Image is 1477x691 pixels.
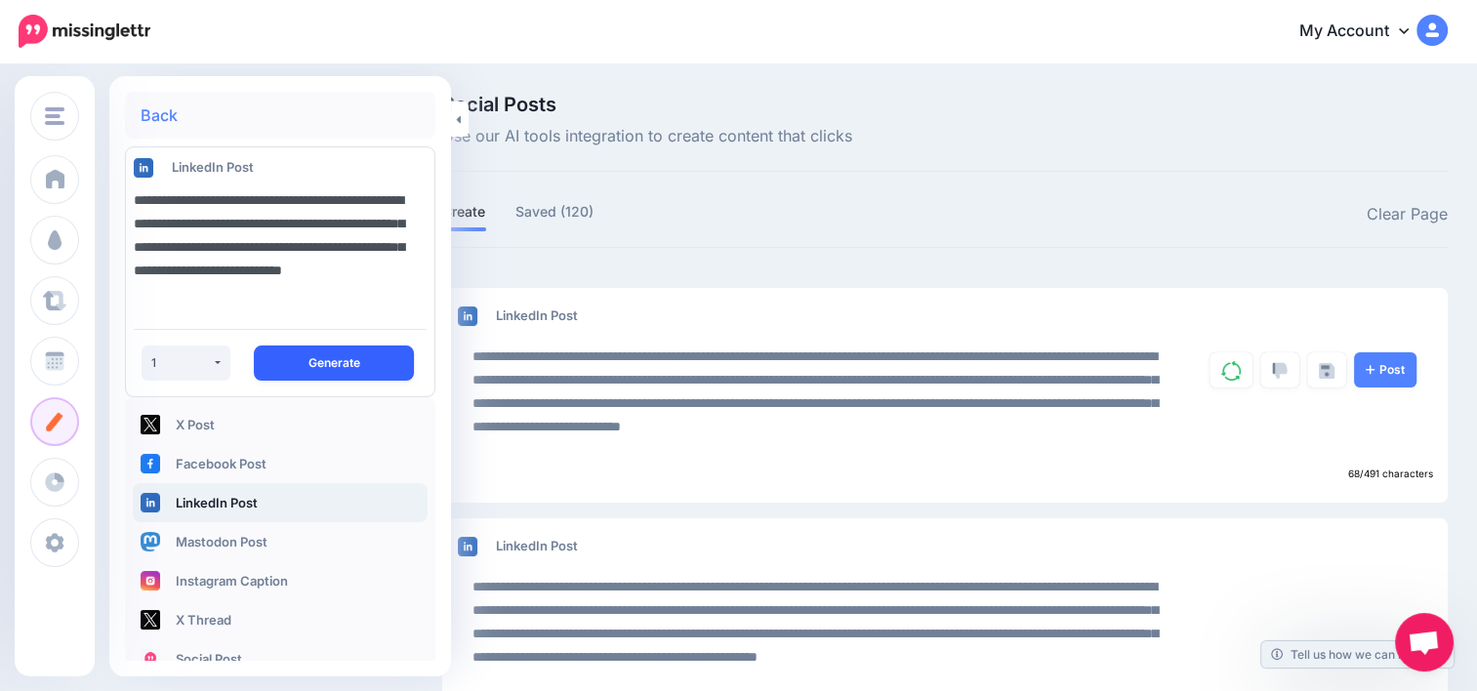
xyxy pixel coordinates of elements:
[458,306,477,326] img: linkedin-square.png
[133,561,428,600] a: Instagram Caption
[133,522,428,561] a: Mastodon Post
[1395,613,1454,671] div: Open chat
[134,158,153,178] img: linkedin-square.png
[141,649,160,669] img: logo-square.png
[1280,8,1448,56] a: My Account
[133,483,428,522] a: LinkedIn Post
[133,639,428,678] a: Social Post
[133,405,428,444] a: X Post
[141,107,178,123] a: Back
[141,571,160,590] img: instagram-square.png
[496,538,578,553] span: LinkedIn Post
[141,532,160,551] img: mastodon-square.png
[442,200,486,224] a: Create
[496,307,578,323] span: LinkedIn Post
[1221,361,1241,381] img: sync-green.png
[141,493,160,512] img: linkedin-square.png
[19,15,150,48] img: Missinglettr
[141,454,160,473] img: facebook-square.png
[442,124,852,149] span: Use our AI tools integration to create content that clicks
[1354,352,1416,387] a: Post
[1261,641,1454,668] a: Tell us how we can improve
[172,159,254,175] span: LinkedIn Post
[458,537,477,556] img: linkedin-square.png
[1272,362,1288,380] img: thumbs-down-grey.png
[151,355,212,370] div: 1
[141,610,160,630] img: twitter-square.png
[254,345,414,381] button: Generate
[442,462,1448,487] div: 68/491 characters
[1367,202,1448,227] a: Clear Page
[133,600,428,639] a: X Thread
[515,200,595,224] a: Saved (120)
[142,345,230,381] button: 1
[1319,363,1334,379] img: save.png
[442,95,852,114] span: Social Posts
[45,107,64,125] img: menu.png
[141,415,160,434] img: twitter-square.png
[133,444,428,483] a: Facebook Post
